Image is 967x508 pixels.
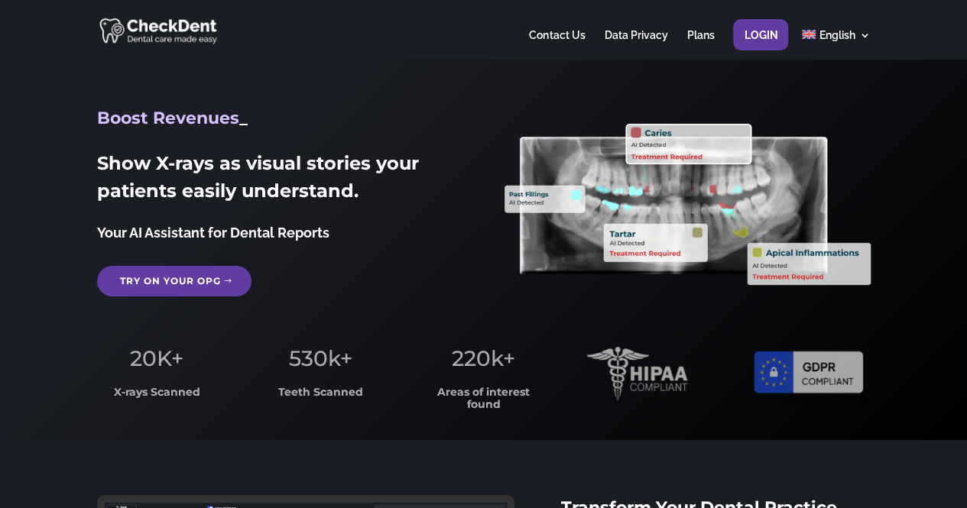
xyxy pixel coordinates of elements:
[130,345,183,371] span: 20K+
[99,15,219,45] img: CheckDent AI
[819,29,855,41] span: English
[423,387,544,418] h3: Areas of interest found
[802,30,870,60] a: English
[97,150,462,212] h2: Show X-rays as visual stories your patients easily understand.
[288,345,352,371] span: 530k+
[604,30,667,60] a: Data Privacy
[239,108,248,128] span: _
[452,345,515,371] span: 220k+
[744,30,777,60] a: Login
[97,225,329,241] span: Your AI Assistant for Dental Reports
[97,108,239,128] span: Boost Revenues
[686,30,714,60] a: Plans
[97,266,251,296] a: Try on your OPG
[529,30,585,60] a: Contact Us
[505,124,870,285] img: X_Ray_annotated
